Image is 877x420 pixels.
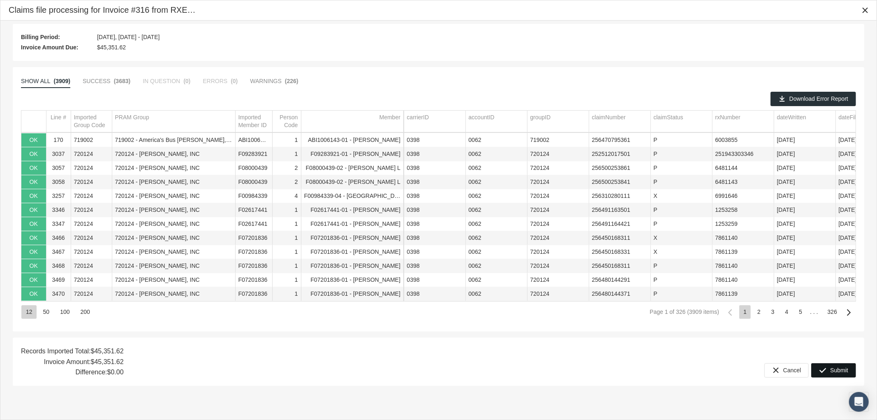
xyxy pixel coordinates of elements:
div: Page 2 [753,305,765,319]
td: P [650,161,712,175]
td: P [650,259,712,273]
b: $0.00 [107,369,124,376]
div: dateWritten [777,114,806,121]
td: OK [21,245,46,259]
td: 720124 - [PERSON_NAME], INC [112,147,235,161]
span: WARNINGS [250,78,281,84]
td: 720124 [71,231,112,245]
span: (3683) [114,78,130,84]
td: F00984339-04 - [GEOGRAPHIC_DATA][PERSON_NAME] [301,189,404,203]
td: F02617441-01 - [PERSON_NAME] [301,203,404,217]
span: $45,351.62 [97,42,126,53]
span: Download Error Report [789,95,848,102]
td: 0062 [465,189,527,203]
span: (226) [285,78,299,84]
td: 7861139 [712,245,774,259]
div: Close [858,3,872,18]
td: 256500253841 [589,175,650,189]
td: 256500253861 [589,161,650,175]
span: Invoice Amount Due: [21,42,93,53]
div: Data grid toolbar [21,91,856,106]
div: Data grid [21,91,856,323]
div: Page 5 [795,305,806,319]
div: claimNumber [592,114,626,121]
td: 720124 [527,217,589,231]
div: claimStatus [654,114,683,121]
td: Column [21,111,46,132]
td: [DATE] [774,273,835,287]
td: X [650,189,712,203]
div: PRAM Group [115,114,149,121]
td: 720124 [527,231,589,245]
b: $45,351.62 [91,358,124,365]
td: 256491163501 [589,203,650,217]
div: Page 326 [824,305,841,319]
td: [DATE] [774,259,835,273]
td: 1 [272,245,301,259]
td: 0398 [404,245,465,259]
b: $45,351.62 [91,348,124,355]
td: 720124 [71,273,112,287]
td: 720124 - [PERSON_NAME], INC [112,231,235,245]
span: Submit [830,367,848,374]
td: F02617441 [235,217,272,231]
div: carrierID [407,114,429,121]
td: 3058 [46,175,71,189]
td: F07201836-01 - [PERSON_NAME] [301,259,404,273]
td: 0398 [404,259,465,273]
td: P [650,273,712,287]
td: 0062 [465,231,527,245]
td: P [650,203,712,217]
div: groupID [530,114,551,121]
td: 7861140 [712,231,774,245]
span: (0) [183,78,190,84]
div: Open Intercom Messenger [849,392,869,412]
td: [DATE] [774,161,835,175]
td: F07201836 [235,231,272,245]
td: P [650,147,712,161]
td: 1 [272,287,301,301]
div: Previous Page [723,305,737,320]
td: 719002 [527,133,589,147]
span: Billing Period: [21,32,93,42]
td: Column accountID [465,111,527,132]
td: 0062 [465,217,527,231]
td: F07201836-01 - [PERSON_NAME] [301,245,404,259]
div: Items per page: 12 [21,305,37,319]
td: F07201836-01 - [PERSON_NAME] [301,273,404,287]
td: 6481144 [712,161,774,175]
td: 0062 [465,203,527,217]
td: 720124 [527,147,589,161]
td: OK [21,217,46,231]
td: Column groupID [527,111,589,132]
td: F07201836-01 - [PERSON_NAME] [301,231,404,245]
td: ABI1006143 [235,133,272,147]
td: 256491164421 [589,217,650,231]
td: OK [21,259,46,273]
td: F07201836 [235,273,272,287]
td: 720124 [527,189,589,203]
div: Claims file processing for Invoice #316 from RXEDO [9,5,196,16]
td: 720124 [527,175,589,189]
td: 256450168311 [589,259,650,273]
td: Column Member [301,111,404,132]
td: 1 [272,217,301,231]
td: 0062 [465,161,527,175]
td: F09283921 [235,147,272,161]
td: 0398 [404,175,465,189]
td: F02617441-01 - [PERSON_NAME] [301,217,404,231]
td: 720124 [71,175,112,189]
td: F08000439-02 - [PERSON_NAME] L [301,175,404,189]
div: Member [379,114,400,121]
td: 720124 [527,203,589,217]
div: Person Code [275,114,298,129]
td: 0062 [465,147,527,161]
td: 720124 [71,245,112,259]
td: OK [21,273,46,287]
div: Submit [811,363,856,378]
td: 720124 [527,287,589,301]
td: 252512017501 [589,147,650,161]
td: F02617441 [235,203,272,217]
td: 0398 [404,147,465,161]
td: Column PRAM Group [112,111,235,132]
